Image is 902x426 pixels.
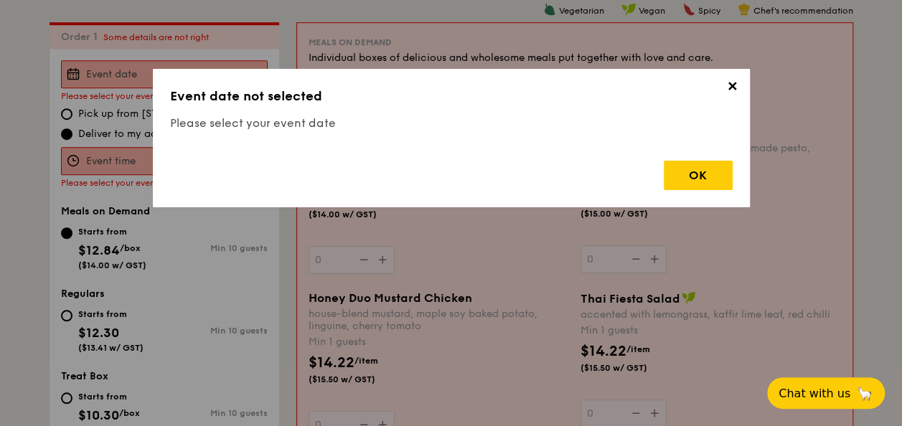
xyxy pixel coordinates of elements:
[723,79,743,99] span: ✕
[170,115,733,132] h4: Please select your event date
[767,377,885,409] button: Chat with us🦙
[170,86,733,106] h3: Event date not selected
[664,161,733,190] div: OK
[856,385,873,402] span: 🦙
[779,387,850,400] span: Chat with us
